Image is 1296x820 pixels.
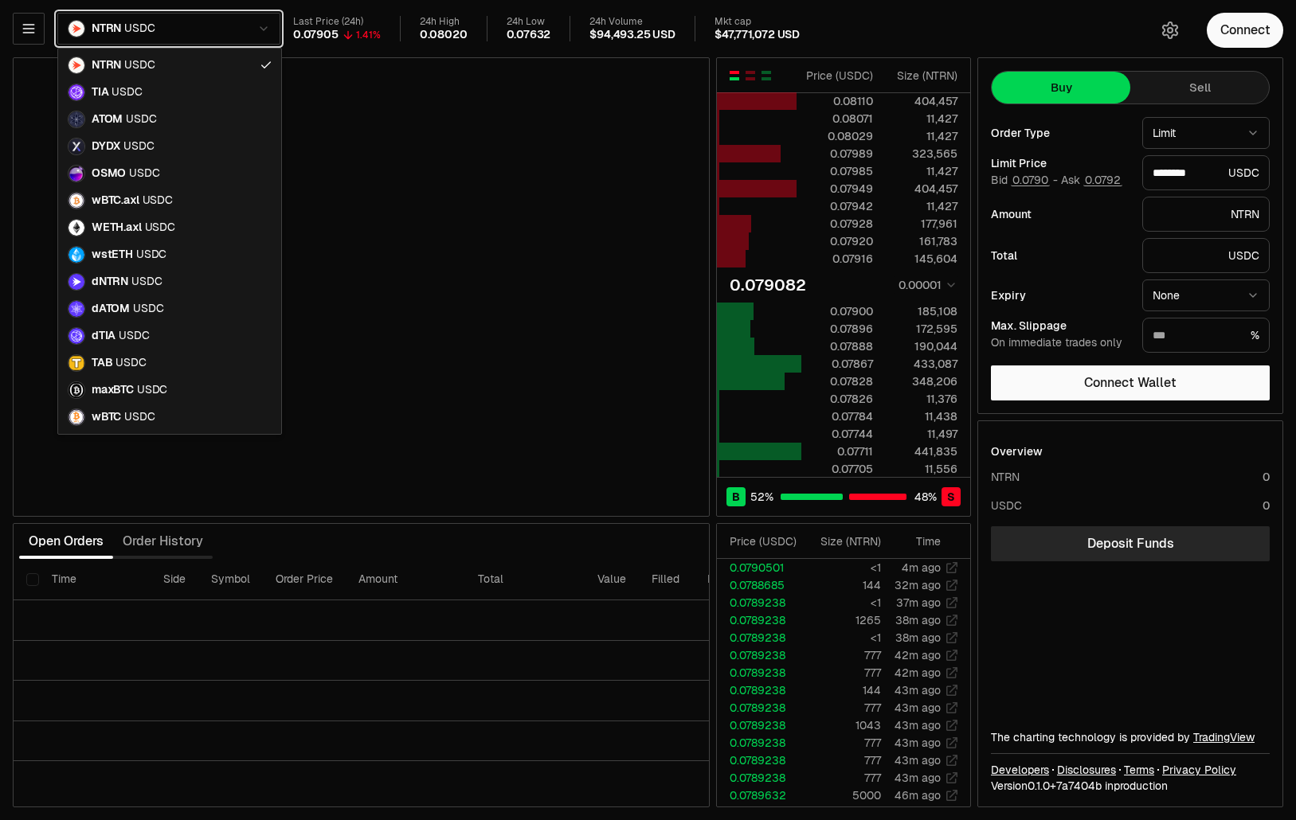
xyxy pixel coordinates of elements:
img: TAB Logo [69,355,84,371]
img: TIA Logo [69,84,84,100]
span: WETH.axl [92,221,142,235]
img: dTIA Logo [69,328,84,344]
span: USDC [145,221,175,235]
span: ATOM [92,112,123,127]
span: USDC [143,193,173,208]
span: USDC [133,302,163,316]
span: DYDX [92,139,120,154]
img: wBTC Logo [69,409,84,425]
img: wstETH Logo [69,247,84,263]
span: dATOM [92,302,130,316]
span: dNTRN [92,275,128,289]
img: NTRN Logo [69,57,84,73]
span: TIA [92,85,108,100]
img: dNTRN Logo [69,274,84,290]
span: wBTC.axl [92,193,139,208]
img: dATOM Logo [69,301,84,317]
span: USDC [112,85,142,100]
span: TAB [92,356,112,370]
span: USDC [126,112,156,127]
img: ATOM Logo [69,111,84,127]
span: maxBTC [92,383,134,397]
span: wBTC [92,410,121,424]
span: USDC [124,58,155,72]
img: wBTC.axl Logo [69,193,84,209]
span: USDC [119,329,149,343]
img: OSMO Logo [69,166,84,182]
span: USDC [116,356,146,370]
img: DYDX Logo [69,139,84,154]
img: WETH.axl Logo [69,220,84,236]
span: dTIA [92,329,116,343]
span: USDC [137,383,167,397]
span: USDC [136,248,166,262]
span: USDC [129,166,159,181]
span: wstETH [92,248,133,262]
span: USDC [124,410,155,424]
span: NTRN [92,58,121,72]
span: USDC [131,275,162,289]
span: USDC [123,139,154,154]
img: maxBTC Logo [69,382,84,398]
span: OSMO [92,166,126,181]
